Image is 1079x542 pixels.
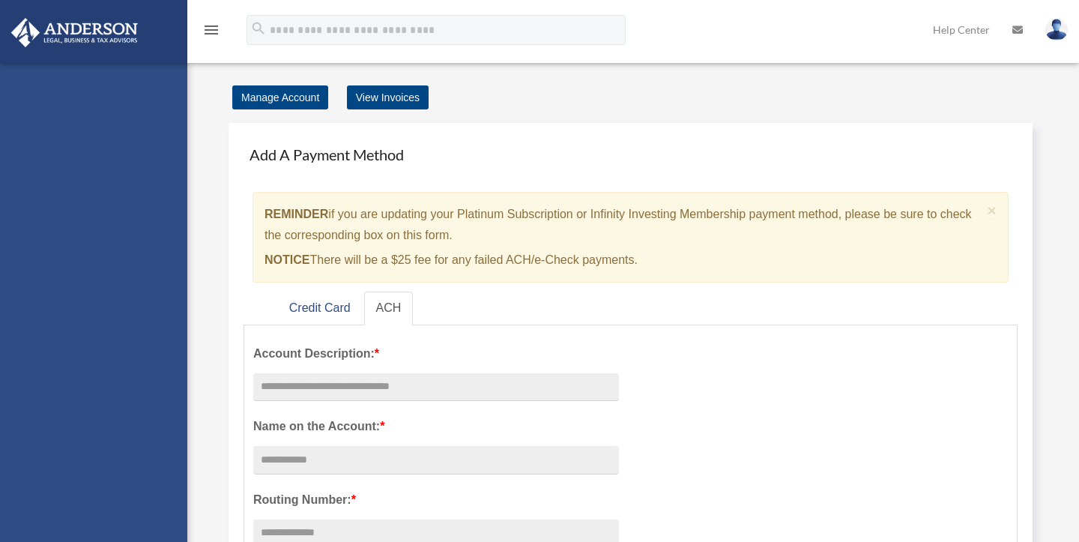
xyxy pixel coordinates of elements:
[277,292,363,325] a: Credit Card
[1045,19,1068,40] img: User Pic
[253,416,619,437] label: Name on the Account:
[253,490,619,511] label: Routing Number:
[364,292,414,325] a: ACH
[250,20,267,37] i: search
[347,85,429,109] a: View Invoices
[253,343,619,364] label: Account Description:
[202,21,220,39] i: menu
[232,85,328,109] a: Manage Account
[244,138,1018,171] h4: Add A Payment Method
[265,208,328,220] strong: REMINDER
[202,26,220,39] a: menu
[7,18,142,47] img: Anderson Advisors Platinum Portal
[265,250,982,271] p: There will be a $25 fee for any failed ACH/e-Check payments.
[253,192,1009,283] div: if you are updating your Platinum Subscription or Infinity Investing Membership payment method, p...
[988,202,997,219] span: ×
[265,253,309,266] strong: NOTICE
[988,202,997,218] button: Close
